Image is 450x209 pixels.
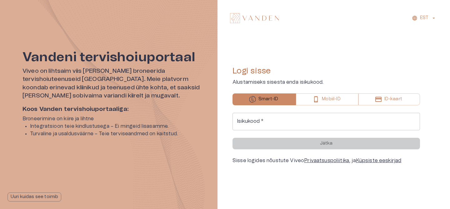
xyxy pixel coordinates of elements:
p: Uuri kuidas see toimib [11,194,58,200]
a: Privaatsuspoliitika [304,158,349,163]
img: Vanden logo [230,13,279,23]
iframe: Help widget launcher [401,181,450,198]
button: Mobiil-ID [296,93,358,105]
p: ID-kaart [384,96,402,102]
p: Mobiil-ID [322,96,340,102]
button: ID-kaart [358,93,420,105]
a: Küpsiste eeskirjad [356,158,402,163]
button: Smart-ID [232,93,296,105]
button: Uuri kuidas see toimib [7,192,61,202]
p: EST [420,15,428,21]
p: Smart-ID [258,96,278,102]
h4: Logi sisse [232,66,420,76]
div: Sisse logides nõustute Viveo , ja [232,157,420,164]
button: EST [411,13,437,22]
p: Alustamiseks sisesta enda isikukood. [232,78,420,86]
